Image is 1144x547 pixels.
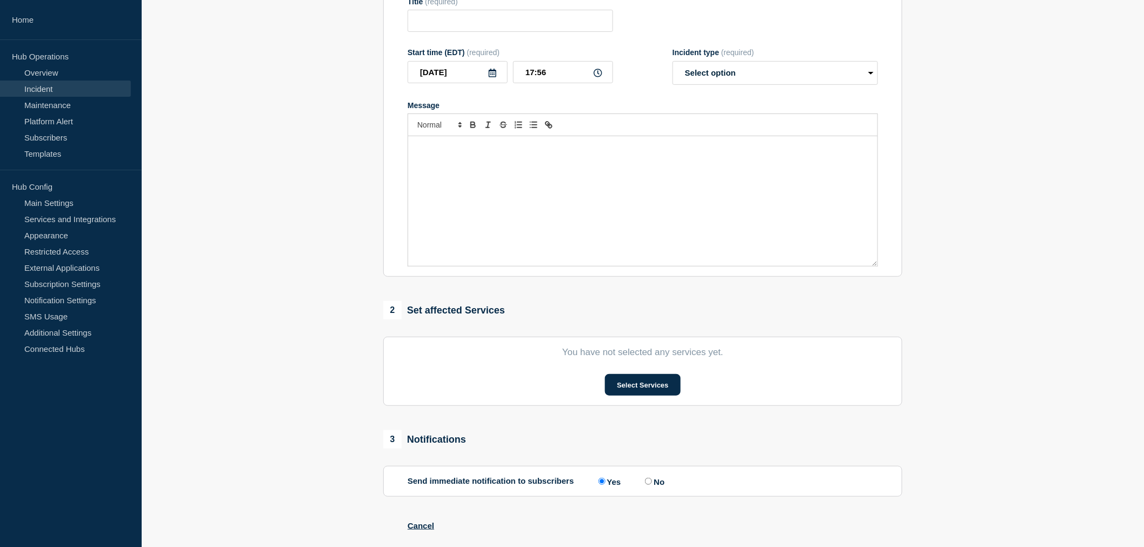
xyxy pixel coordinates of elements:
span: 3 [383,430,402,449]
button: Toggle link [541,118,556,131]
input: HH:MM [513,61,613,83]
div: Notifications [383,430,466,449]
button: Cancel [408,521,434,530]
button: Select Services [605,374,680,396]
button: Toggle italic text [481,118,496,131]
input: Title [408,10,613,32]
span: 2 [383,301,402,319]
button: Toggle bold text [465,118,481,131]
div: Start time (EDT) [408,48,613,57]
select: Incident type [673,61,878,85]
span: Font size [413,118,465,131]
button: Toggle ordered list [511,118,526,131]
input: No [645,478,652,485]
div: Message [408,136,877,266]
span: (required) [721,48,754,57]
label: No [642,476,664,486]
div: Message [408,101,878,110]
button: Toggle bulleted list [526,118,541,131]
p: Send immediate notification to subscribers [408,476,574,486]
div: Incident type [673,48,878,57]
label: Yes [596,476,621,486]
button: Toggle strikethrough text [496,118,511,131]
p: You have not selected any services yet. [408,347,878,358]
div: Send immediate notification to subscribers [408,476,878,486]
input: Yes [598,478,606,485]
input: YYYY-MM-DD [408,61,508,83]
div: Set affected Services [383,301,505,319]
span: (required) [467,48,500,57]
